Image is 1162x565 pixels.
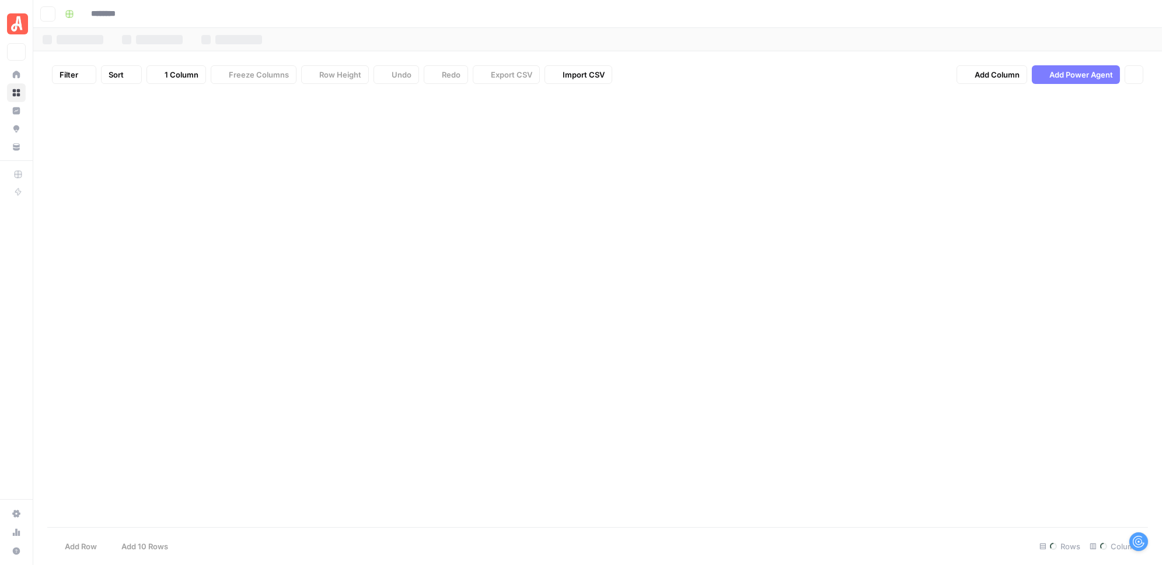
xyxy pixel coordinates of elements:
[47,537,104,556] button: Add Row
[491,69,532,80] span: Export CSV
[65,541,97,552] span: Add Row
[374,65,419,84] button: Undo
[1035,537,1085,556] div: Rows
[392,69,411,80] span: Undo
[424,65,468,84] button: Redo
[301,65,369,84] button: Row Height
[1049,69,1113,80] span: Add Power Agent
[7,120,26,138] a: Opportunities
[975,69,1020,80] span: Add Column
[7,13,28,34] img: Angi Logo
[7,542,26,560] button: Help + Support
[1032,65,1120,84] button: Add Power Agent
[60,69,78,80] span: Filter
[957,65,1027,84] button: Add Column
[146,65,206,84] button: 1 Column
[229,69,289,80] span: Freeze Columns
[442,69,460,80] span: Redo
[473,65,540,84] button: Export CSV
[7,504,26,523] a: Settings
[563,69,605,80] span: Import CSV
[7,138,26,156] a: Your Data
[109,69,124,80] span: Sort
[7,65,26,84] a: Home
[104,537,175,556] button: Add 10 Rows
[7,83,26,102] a: Browse
[319,69,361,80] span: Row Height
[101,65,142,84] button: Sort
[165,69,198,80] span: 1 Column
[211,65,296,84] button: Freeze Columns
[7,523,26,542] a: Usage
[545,65,612,84] button: Import CSV
[121,541,168,552] span: Add 10 Rows
[52,65,96,84] button: Filter
[7,9,26,38] button: Workspace: Angi
[7,101,26,120] a: Insights
[1085,537,1148,556] div: Columns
